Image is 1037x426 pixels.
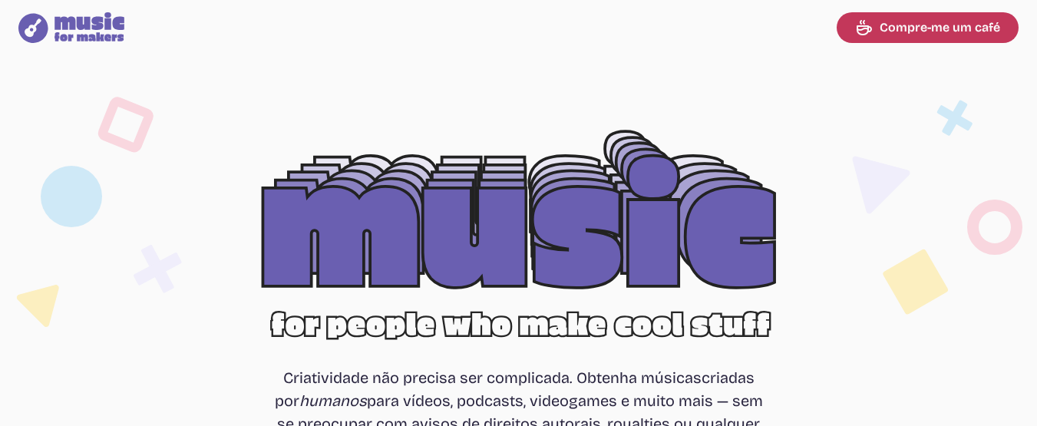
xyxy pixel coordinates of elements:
a: Compre-me um café [837,12,1019,43]
font: Criatividade não precisa ser complicada. Obtenha músicas [283,368,702,387]
font: criadas por [275,368,755,410]
font: humanos [299,391,367,410]
font: Compre-me um café [880,20,1000,35]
